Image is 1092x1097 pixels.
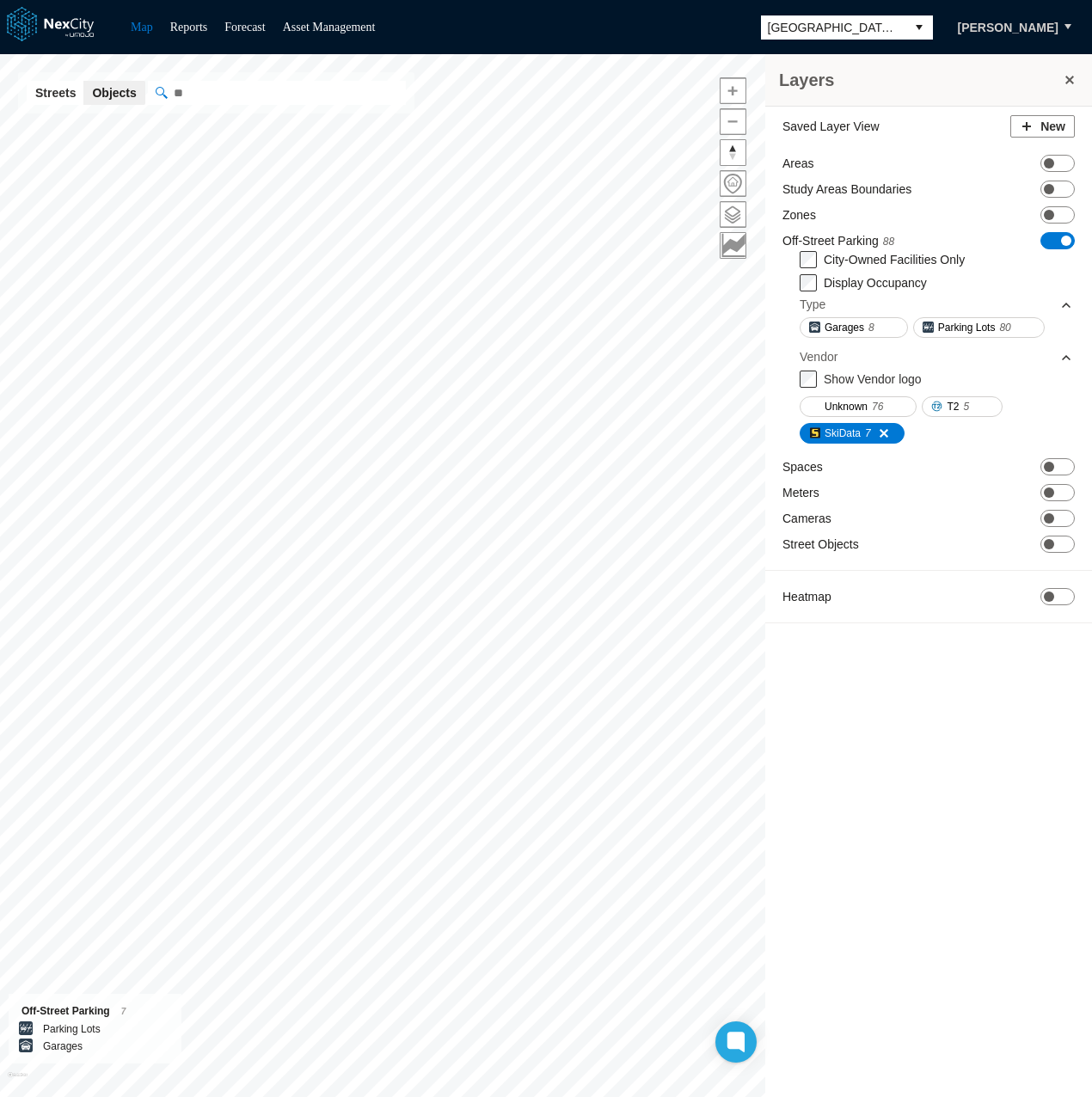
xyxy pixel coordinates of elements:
[800,344,1073,370] div: Vendor
[43,1020,101,1038] label: Parking Lots
[782,510,831,527] label: Cameras
[782,588,831,605] label: Heatmap
[938,319,996,336] span: Parking Lots
[782,206,816,224] label: Zones
[8,1072,28,1092] a: Mapbox homepage
[768,19,899,36] span: [GEOGRAPHIC_DATA][PERSON_NAME]
[782,155,814,172] label: Areas
[800,396,917,417] button: Unknown76
[779,68,1061,92] h3: Layers
[800,296,825,313] div: Type
[782,536,859,553] label: Street Objects
[800,291,1073,317] div: Type
[782,458,823,475] label: Spaces
[824,253,965,267] label: City-Owned Facilities Only
[999,319,1010,336] span: 80
[720,232,746,259] button: Key metrics
[27,81,84,105] button: Streets
[868,319,874,336] span: 8
[721,78,745,103] span: Zoom in
[947,398,959,415] span: T2
[940,13,1077,42] button: [PERSON_NAME]
[170,21,208,34] a: Reports
[782,118,880,135] label: Saved Layer View
[1010,115,1075,138] button: New
[958,19,1058,36] span: [PERSON_NAME]
[121,1007,126,1016] span: 7
[800,423,905,444] button: SkiData7
[782,484,819,501] label: Meters
[913,317,1045,338] button: Parking Lots80
[720,201,746,228] button: Layers management
[721,140,745,165] span: Reset bearing to north
[824,372,922,386] label: Show Vendor logo
[825,319,864,336] span: Garages
[865,425,871,442] span: 7
[883,236,894,248] span: 88
[720,77,746,104] button: Zoom in
[720,108,746,135] button: Zoom out
[824,276,927,290] label: Display Occupancy
[720,139,746,166] button: Reset bearing to north
[131,21,153,34] a: Map
[21,1002,169,1020] div: Off-Street Parking
[782,181,911,198] label: Study Areas Boundaries
[83,81,144,105] button: Objects
[224,21,265,34] a: Forecast
[721,109,745,134] span: Zoom out
[782,232,894,250] label: Off-Street Parking
[825,398,868,415] span: Unknown
[825,425,861,442] span: SkiData
[963,398,969,415] span: 5
[1040,118,1065,135] span: New
[720,170,746,197] button: Home
[922,396,1003,417] button: T25
[872,398,883,415] span: 76
[92,84,136,101] span: Objects
[283,21,376,34] a: Asset Management
[905,15,933,40] button: select
[800,317,908,338] button: Garages8
[43,1038,83,1055] label: Garages
[35,84,76,101] span: Streets
[800,348,837,365] div: Vendor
